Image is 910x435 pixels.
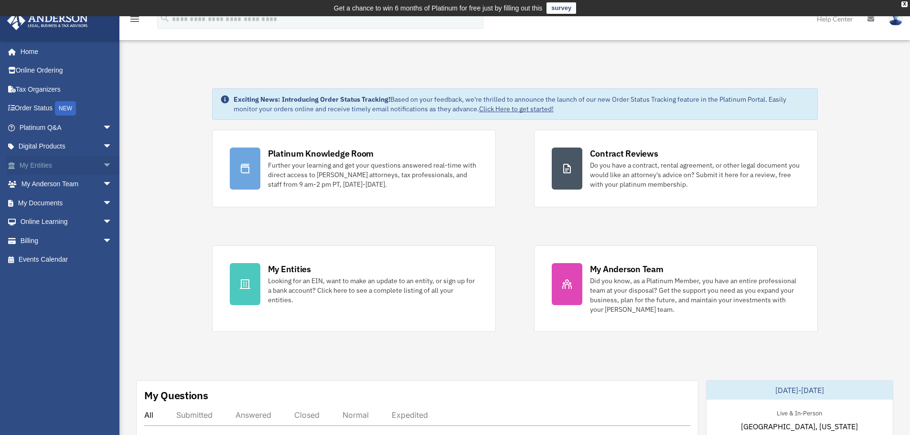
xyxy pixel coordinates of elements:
div: Further your learning and get your questions answered real-time with direct access to [PERSON_NAM... [268,160,478,189]
img: User Pic [889,12,903,26]
a: Home [7,42,122,61]
span: arrow_drop_down [103,175,122,194]
a: Platinum Knowledge Room Further your learning and get your questions answered real-time with dire... [212,130,496,207]
div: My Anderson Team [590,263,664,275]
div: Contract Reviews [590,148,658,159]
div: All [144,410,153,420]
a: My Documentsarrow_drop_down [7,193,127,212]
span: arrow_drop_down [103,118,122,138]
a: My Anderson Teamarrow_drop_down [7,175,127,194]
div: Did you know, as a Platinum Member, you have an entire professional team at your disposal? Get th... [590,276,800,314]
a: Online Learningarrow_drop_down [7,212,127,232]
div: Submitted [176,410,213,420]
div: Looking for an EIN, want to make an update to an entity, or sign up for a bank account? Click her... [268,276,478,305]
a: My Anderson Team Did you know, as a Platinum Member, you have an entire professional team at your... [534,245,818,332]
span: arrow_drop_down [103,156,122,175]
div: My Entities [268,263,311,275]
a: Tax Organizers [7,80,127,99]
span: arrow_drop_down [103,231,122,251]
a: Online Ordering [7,61,127,80]
a: menu [129,17,140,25]
div: Do you have a contract, rental agreement, or other legal document you would like an attorney's ad... [590,160,800,189]
a: Click Here to get started! [479,105,554,113]
span: arrow_drop_down [103,212,122,232]
div: Get a chance to win 6 months of Platinum for free just by filling out this [334,2,543,14]
a: My Entitiesarrow_drop_down [7,156,127,175]
div: Expedited [392,410,428,420]
a: Digital Productsarrow_drop_down [7,137,127,156]
div: NEW [55,101,76,116]
span: arrow_drop_down [103,137,122,157]
a: My Entities Looking for an EIN, want to make an update to an entity, or sign up for a bank accoun... [212,245,496,332]
div: Platinum Knowledge Room [268,148,374,159]
div: My Questions [144,388,208,403]
a: Platinum Q&Aarrow_drop_down [7,118,127,137]
a: Billingarrow_drop_down [7,231,127,250]
strong: Exciting News: Introducing Order Status Tracking! [234,95,390,104]
div: Live & In-Person [769,407,830,417]
a: Order StatusNEW [7,99,127,118]
a: Contract Reviews Do you have a contract, rental agreement, or other legal document you would like... [534,130,818,207]
img: Anderson Advisors Platinum Portal [4,11,91,30]
div: Answered [236,410,271,420]
span: [GEOGRAPHIC_DATA], [US_STATE] [741,421,858,432]
a: Events Calendar [7,250,127,269]
i: menu [129,13,140,25]
div: close [901,1,908,7]
i: search [160,13,170,23]
div: Based on your feedback, we're thrilled to announce the launch of our new Order Status Tracking fe... [234,95,810,114]
div: Normal [343,410,369,420]
div: Closed [294,410,320,420]
span: arrow_drop_down [103,193,122,213]
a: survey [546,2,576,14]
div: [DATE]-[DATE] [707,381,893,400]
